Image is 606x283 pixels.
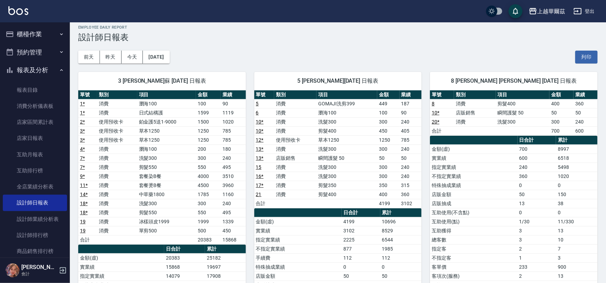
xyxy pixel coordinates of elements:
[430,199,517,208] td: 店販抽成
[518,154,556,163] td: 600
[78,90,246,245] table: a dense table
[574,99,598,108] td: 360
[518,262,556,271] td: 233
[221,190,246,199] td: 1160
[377,144,400,154] td: 300
[342,262,380,271] td: 0
[122,51,143,64] button: 今天
[380,244,422,253] td: 1985
[556,253,598,262] td: 3
[137,190,196,199] td: 中草藥1800
[316,117,377,126] td: 洗髮300
[574,108,598,117] td: 50
[380,208,422,217] th: 累計
[274,135,316,144] td: 使用預收卡
[196,108,221,117] td: 1599
[205,245,246,254] th: 累計
[97,208,137,217] td: 消費
[256,164,262,170] a: 15
[80,219,86,224] a: 19
[196,181,221,190] td: 4500
[430,226,517,235] td: 互助獲得
[316,99,377,108] td: GOMAJI洗剪399
[377,126,400,135] td: 450
[97,90,137,99] th: 類別
[274,99,316,108] td: 消費
[518,190,556,199] td: 50
[342,235,380,244] td: 2225
[316,144,377,154] td: 洗髮300
[454,117,496,126] td: 消費
[400,181,422,190] td: 315
[342,244,380,253] td: 877
[380,262,422,271] td: 0
[254,199,275,208] td: 合計
[274,108,316,117] td: 消費
[274,181,316,190] td: 消費
[430,181,517,190] td: 特殊抽成業績
[221,117,246,126] td: 1020
[556,244,598,253] td: 7
[137,154,196,163] td: 洗髮300
[438,77,589,84] span: 8 [PERSON_NAME] [PERSON_NAME] [DATE] 日報表
[400,117,422,126] td: 240
[205,262,246,271] td: 19697
[430,271,517,281] td: 客項次(服務)
[400,90,422,99] th: 業績
[137,217,196,226] td: 冰樣頭皮1999
[137,117,196,126] td: 鉑金護5送1-9000
[78,235,97,244] td: 合計
[400,99,422,108] td: 187
[430,244,517,253] td: 指定客
[556,262,598,271] td: 900
[3,98,67,114] a: 消費分析儀表板
[377,108,400,117] td: 100
[574,117,598,126] td: 240
[574,90,598,99] th: 業績
[221,235,246,244] td: 15868
[377,199,400,208] td: 4199
[518,226,556,235] td: 3
[496,90,550,99] th: 項目
[164,262,205,271] td: 15868
[78,271,164,281] td: 指定實業績
[571,5,598,18] button: 登出
[137,90,196,99] th: 項目
[430,163,517,172] td: 指定實業績
[316,181,377,190] td: 剪髮350
[254,262,342,271] td: 特殊抽成業績
[97,217,137,226] td: 消費
[100,51,122,64] button: 昨天
[3,163,67,179] a: 互助排行榜
[556,144,598,154] td: 8997
[221,163,246,172] td: 495
[556,217,598,226] td: 11/330
[556,136,598,145] th: 累計
[316,135,377,144] td: 草本1250
[549,90,574,99] th: 金額
[518,208,556,217] td: 0
[3,227,67,243] a: 設計師排行榜
[3,114,67,130] a: 店家區間累計表
[3,82,67,98] a: 報表目錄
[196,199,221,208] td: 300
[556,271,598,281] td: 13
[205,271,246,281] td: 17908
[3,179,67,195] a: 全店業績分析表
[496,99,550,108] td: 剪髮400
[164,245,205,254] th: 日合計
[97,99,137,108] td: 消費
[97,117,137,126] td: 使用預收卡
[377,117,400,126] td: 300
[221,199,246,208] td: 240
[80,228,86,233] a: 19
[97,126,137,135] td: 使用預收卡
[400,108,422,117] td: 90
[196,117,221,126] td: 1500
[3,211,67,227] a: 設計師業績分析表
[137,226,196,235] td: 單剪500
[137,163,196,172] td: 剪髮550
[274,154,316,163] td: 店販銷售
[316,90,377,99] th: 項目
[575,51,598,64] button: 列印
